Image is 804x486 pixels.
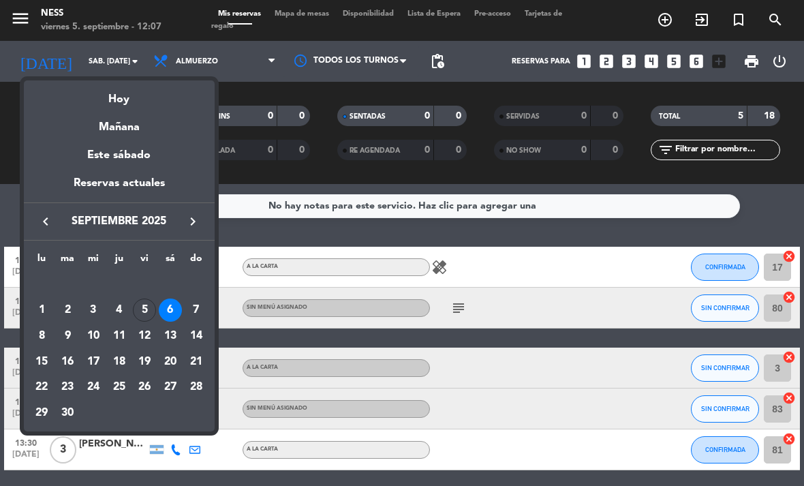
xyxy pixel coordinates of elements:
td: 25 de septiembre de 2025 [106,375,132,401]
div: 29 [30,401,53,425]
td: 30 de septiembre de 2025 [55,400,80,426]
div: 18 [108,350,131,374]
div: 1 [30,299,53,322]
td: 21 de septiembre de 2025 [183,349,209,375]
div: 8 [30,324,53,348]
div: 26 [133,376,156,399]
div: 23 [56,376,79,399]
div: 27 [159,376,182,399]
td: SEP. [29,272,209,298]
td: 4 de septiembre de 2025 [106,298,132,324]
div: 28 [185,376,208,399]
th: lunes [29,251,55,272]
td: 22 de septiembre de 2025 [29,375,55,401]
div: 10 [82,324,105,348]
div: 13 [159,324,182,348]
button: keyboard_arrow_right [181,213,205,230]
div: 21 [185,350,208,374]
td: 29 de septiembre de 2025 [29,400,55,426]
td: 9 de septiembre de 2025 [55,323,80,349]
div: 15 [30,350,53,374]
th: martes [55,251,80,272]
th: jueves [106,251,132,272]
span: septiembre 2025 [58,213,181,230]
td: 13 de septiembre de 2025 [157,323,183,349]
td: 8 de septiembre de 2025 [29,323,55,349]
td: 2 de septiembre de 2025 [55,298,80,324]
td: 3 de septiembre de 2025 [80,298,106,324]
div: 5 [133,299,156,322]
td: 6 de septiembre de 2025 [157,298,183,324]
div: 6 [159,299,182,322]
td: 28 de septiembre de 2025 [183,375,209,401]
th: domingo [183,251,209,272]
td: 20 de septiembre de 2025 [157,349,183,375]
td: 26 de septiembre de 2025 [132,375,157,401]
td: 15 de septiembre de 2025 [29,349,55,375]
td: 23 de septiembre de 2025 [55,375,80,401]
div: 25 [108,376,131,399]
div: Este sábado [24,136,215,174]
div: 30 [56,401,79,425]
td: 11 de septiembre de 2025 [106,323,132,349]
div: 9 [56,324,79,348]
div: 12 [133,324,156,348]
i: keyboard_arrow_right [185,213,201,230]
td: 19 de septiembre de 2025 [132,349,157,375]
div: Mañana [24,108,215,136]
td: 12 de septiembre de 2025 [132,323,157,349]
div: Hoy [24,80,215,108]
td: 14 de septiembre de 2025 [183,323,209,349]
div: Reservas actuales [24,174,215,202]
div: 22 [30,376,53,399]
div: 24 [82,376,105,399]
div: 17 [82,350,105,374]
td: 7 de septiembre de 2025 [183,298,209,324]
div: 11 [108,324,131,348]
div: 4 [108,299,131,322]
div: 3 [82,299,105,322]
button: keyboard_arrow_left [33,213,58,230]
th: miércoles [80,251,106,272]
div: 20 [159,350,182,374]
td: 17 de septiembre de 2025 [80,349,106,375]
div: 16 [56,350,79,374]
td: 27 de septiembre de 2025 [157,375,183,401]
td: 24 de septiembre de 2025 [80,375,106,401]
div: 2 [56,299,79,322]
i: keyboard_arrow_left [37,213,54,230]
td: 5 de septiembre de 2025 [132,298,157,324]
div: 7 [185,299,208,322]
td: 10 de septiembre de 2025 [80,323,106,349]
td: 1 de septiembre de 2025 [29,298,55,324]
td: 16 de septiembre de 2025 [55,349,80,375]
div: 14 [185,324,208,348]
th: sábado [157,251,183,272]
td: 18 de septiembre de 2025 [106,349,132,375]
th: viernes [132,251,157,272]
div: 19 [133,350,156,374]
